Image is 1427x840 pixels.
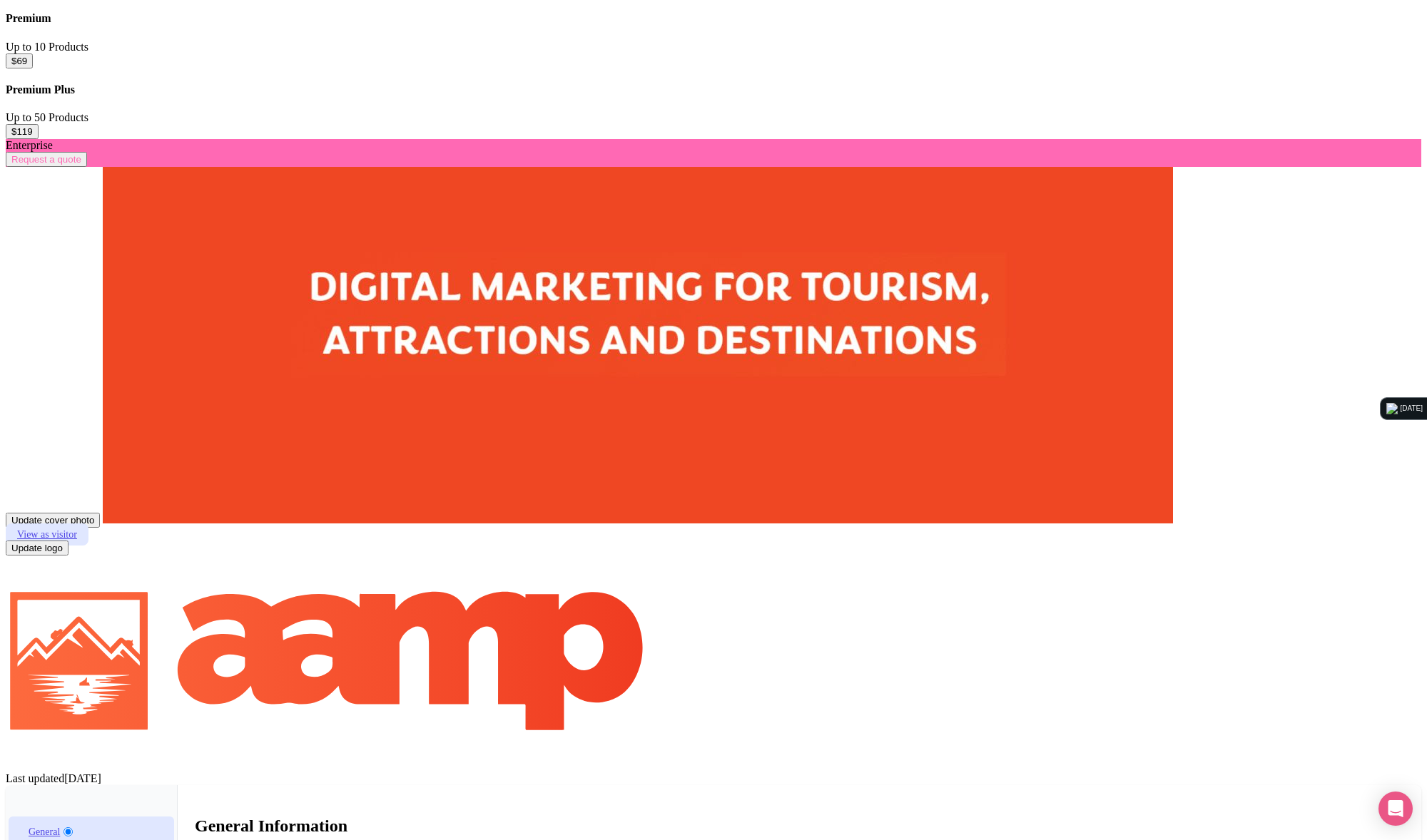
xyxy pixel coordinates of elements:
span: General [29,826,60,838]
h4: Premium [6,12,1421,25]
img: zfuyhymzaolleqtdgf5e.jpg [103,167,1173,523]
div: Up to 10 Products [6,41,1421,53]
h2: General Information [195,816,1404,836]
button: $69 [6,53,33,68]
span: Request a quote [11,154,81,165]
button: Request a quote [6,152,87,167]
button: Update cover photo [6,513,100,528]
button: Update logo [6,541,68,555]
button: $119 [6,124,39,139]
div: Last updated [6,772,1421,785]
img: logo [1386,403,1398,414]
div: Up to 50 Products [6,111,1421,124]
img: izfowzc3d62uumlxhcxn.svg [6,555,648,769]
div: Open Intercom Messenger [1378,792,1413,826]
div: [DATE] [1401,403,1423,414]
span: [DATE] [64,772,101,784]
a: View as visitor [6,523,88,546]
h4: Premium Plus [6,83,1421,96]
div: Enterprise [6,139,1421,152]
